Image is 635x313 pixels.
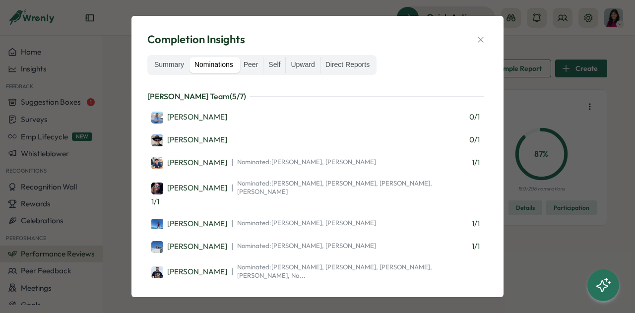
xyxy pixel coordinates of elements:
[149,57,189,73] label: Summary
[263,57,285,73] label: Self
[151,266,227,278] div: [PERSON_NAME]
[231,240,233,252] span: |
[151,241,163,253] img: Julien Favero
[151,156,227,169] a: Jamal Lorta[PERSON_NAME]
[151,157,163,169] img: Jamal Lorta
[151,280,159,291] span: 1 / 1
[151,265,227,278] a: David Crudo[PERSON_NAME]
[151,134,227,146] div: [PERSON_NAME]
[151,241,227,253] div: [PERSON_NAME]
[151,240,227,253] a: Julien Favero[PERSON_NAME]
[472,241,480,252] span: 1 / 1
[231,182,233,194] span: |
[237,158,376,167] span: Nominated: [PERSON_NAME], [PERSON_NAME]
[151,157,227,169] div: [PERSON_NAME]
[190,57,238,73] label: Nominations
[237,179,480,196] span: Nominated: [PERSON_NAME], [PERSON_NAME], [PERSON_NAME], [PERSON_NAME]
[237,242,376,250] span: Nominated: [PERSON_NAME], [PERSON_NAME]
[151,196,159,207] span: 1 / 1
[239,57,263,73] label: Peer
[231,217,233,230] span: |
[151,112,227,124] div: [PERSON_NAME]
[151,182,227,194] a: Adam Ring[PERSON_NAME]
[151,218,163,230] img: Joseph Fonseca
[147,90,246,103] p: [PERSON_NAME] Team ( 5 / 7 )
[286,57,319,73] label: Upward
[151,111,227,124] a: John LaPorga[PERSON_NAME]
[151,133,227,146] a: Pete Cruz[PERSON_NAME]
[237,263,480,280] span: Nominated: [PERSON_NAME], [PERSON_NAME], [PERSON_NAME], [PERSON_NAME], Na...
[151,183,163,194] img: Adam Ring
[151,266,163,278] img: David Crudo
[151,112,163,124] img: John LaPorga
[469,112,480,123] span: 0 / 1
[151,134,163,146] img: Pete Cruz
[472,218,480,229] span: 1 / 1
[469,134,480,145] span: 0 / 1
[320,57,375,73] label: Direct Reports
[151,217,227,230] a: Joseph Fonseca[PERSON_NAME]
[472,157,480,168] span: 1 / 1
[237,219,376,228] span: Nominated: [PERSON_NAME], [PERSON_NAME]
[147,32,245,47] span: Completion Insights
[231,156,233,169] span: |
[151,218,227,230] div: [PERSON_NAME]
[231,265,233,278] span: |
[151,183,227,194] div: [PERSON_NAME]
